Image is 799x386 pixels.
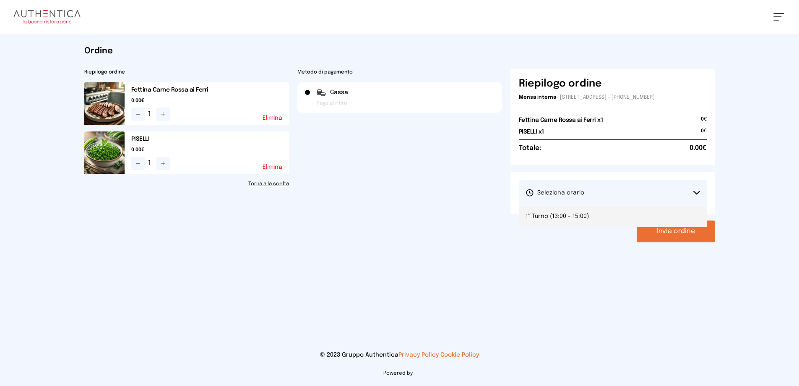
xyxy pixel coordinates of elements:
[526,189,584,197] span: Seleziona orario
[519,180,707,205] button: Seleziona orario
[383,370,413,377] span: Powered by
[398,352,439,358] a: Privacy Policy
[13,351,786,359] p: © 2023 Gruppo Authentica
[526,212,589,221] span: 1° Turno (13:00 - 15:00)
[440,352,479,358] a: Cookie Policy
[637,221,715,242] button: Invia ordine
